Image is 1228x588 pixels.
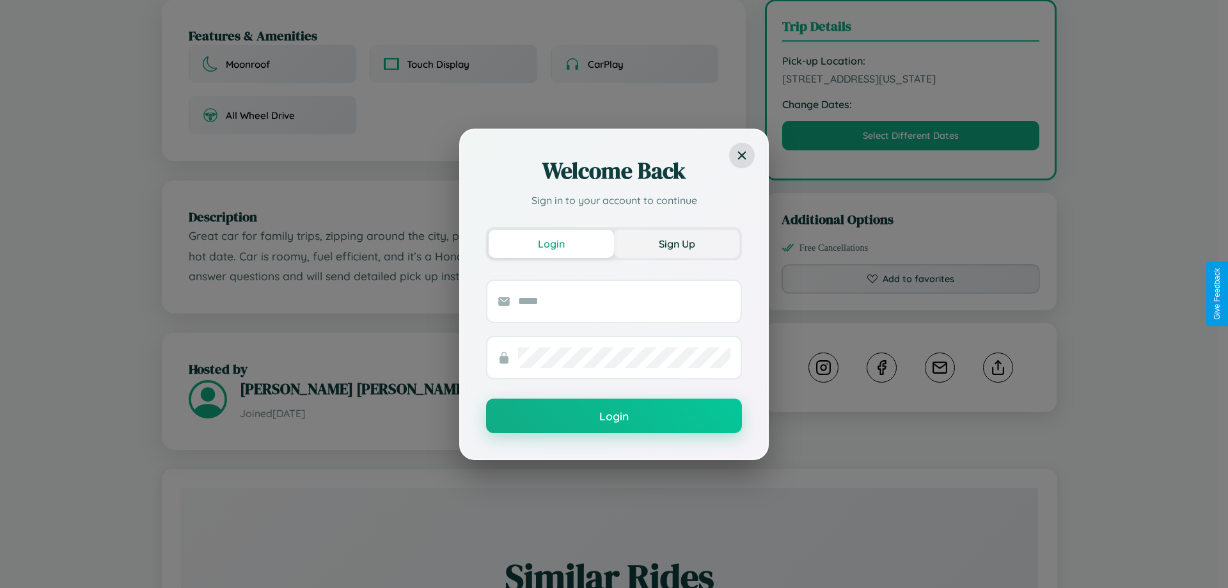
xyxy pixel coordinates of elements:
button: Login [489,230,614,258]
button: Login [486,399,742,433]
h2: Welcome Back [486,155,742,186]
button: Sign Up [614,230,739,258]
p: Sign in to your account to continue [486,193,742,208]
div: Give Feedback [1213,268,1222,320]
